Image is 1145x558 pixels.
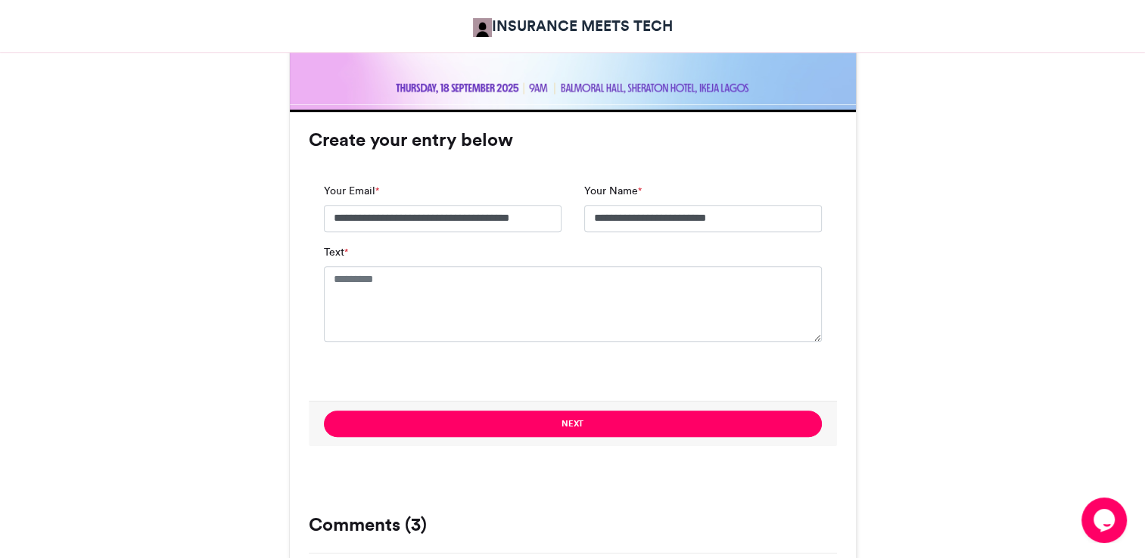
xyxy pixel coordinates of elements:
img: IMT Africa [473,18,492,37]
label: Text [324,244,348,260]
label: Your Name [584,183,642,199]
iframe: chat widget [1081,498,1130,543]
button: Next [324,411,822,437]
h3: Comments (3) [309,516,837,534]
h3: Create your entry below [309,131,837,149]
a: INSURANCE MEETS TECH [473,15,673,37]
label: Your Email [324,183,379,199]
